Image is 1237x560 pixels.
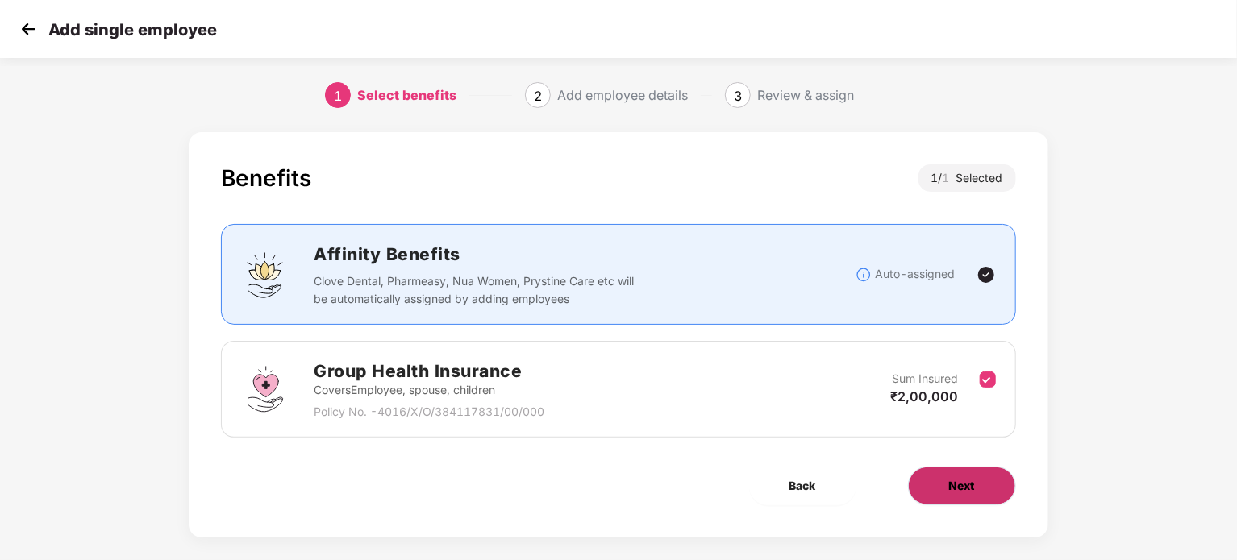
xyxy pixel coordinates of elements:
p: Add single employee [48,20,217,39]
span: 3 [734,88,742,104]
h2: Affinity Benefits [314,241,855,268]
button: Next [908,467,1016,505]
span: 1 [943,171,956,185]
span: 1 [334,88,342,104]
img: svg+xml;base64,PHN2ZyB4bWxucz0iaHR0cDovL3d3dy53My5vcmcvMjAwMC9zdmciIHdpZHRoPSIzMCIgaGVpZ2h0PSIzMC... [16,17,40,41]
button: Back [749,467,856,505]
p: Policy No. - 4016/X/O/384117831/00/000 [314,403,544,421]
span: Back [789,477,816,495]
span: ₹2,00,000 [891,388,959,404]
div: Add employee details [557,82,688,108]
p: Auto-assigned [876,265,956,283]
span: 2 [534,88,542,104]
p: Clove Dental, Pharmeasy, Nua Women, Prystine Care etc will be automatically assigned by adding em... [314,272,639,308]
p: Covers Employee, spouse, children [314,381,544,399]
span: Next [949,477,975,495]
div: 1 / Selected [918,164,1016,192]
p: Sum Insured [893,370,959,388]
div: Select benefits [357,82,456,108]
img: svg+xml;base64,PHN2ZyBpZD0iQWZmaW5pdHlfQmVuZWZpdHMiIGRhdGEtbmFtZT0iQWZmaW5pdHkgQmVuZWZpdHMiIHhtbG... [241,251,289,299]
img: svg+xml;base64,PHN2ZyBpZD0iR3JvdXBfSGVhbHRoX0luc3VyYW5jZSIgZGF0YS1uYW1lPSJHcm91cCBIZWFsdGggSW5zdX... [241,365,289,413]
img: svg+xml;base64,PHN2ZyBpZD0iSW5mb18tXzMyeDMyIiBkYXRhLW5hbWU9IkluZm8gLSAzMngzMiIgeG1sbnM9Imh0dHA6Ly... [856,267,872,283]
img: svg+xml;base64,PHN2ZyBpZD0iVGljay0yNHgyNCIgeG1sbnM9Imh0dHA6Ly93d3cudzMub3JnLzIwMDAvc3ZnIiB3aWR0aD... [977,265,996,284]
h2: Group Health Insurance [314,358,544,384]
div: Review & assign [757,82,854,108]
div: Benefits [221,164,311,192]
